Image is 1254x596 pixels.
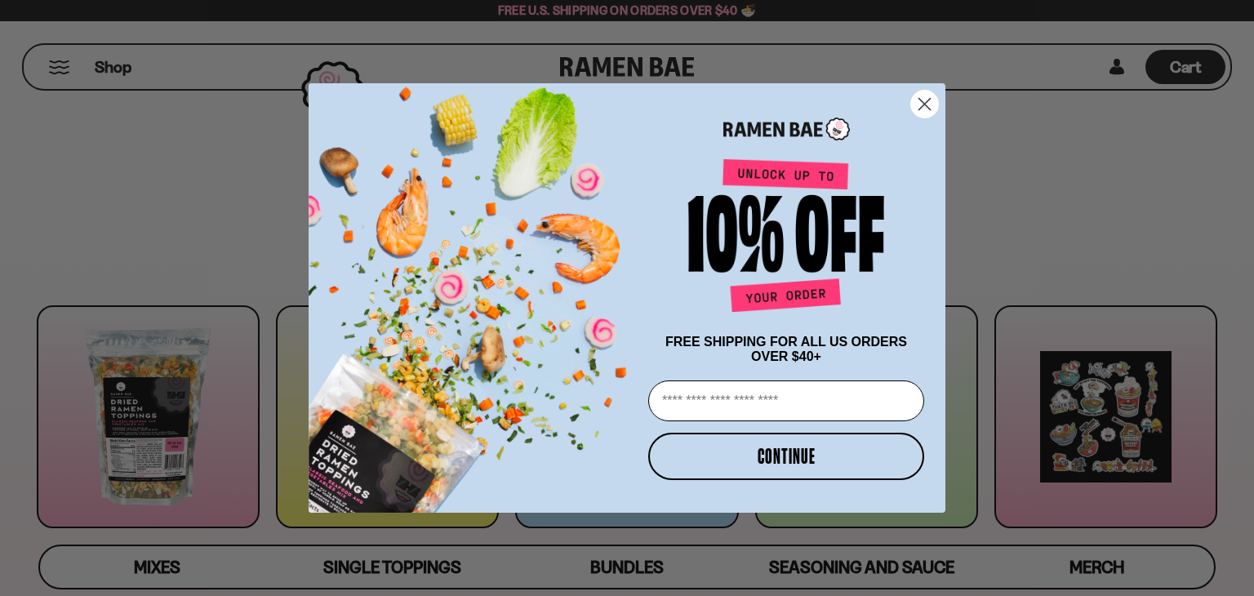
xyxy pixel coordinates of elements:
img: ce7035ce-2e49-461c-ae4b-8ade7372f32c.png [309,69,642,513]
button: CONTINUE [648,433,924,480]
span: FREE SHIPPING FOR ALL US ORDERS OVER $40+ [665,335,907,363]
img: Ramen Bae Logo [723,116,850,143]
button: Close dialog [910,90,939,118]
img: Unlock up to 10% off [684,158,888,318]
